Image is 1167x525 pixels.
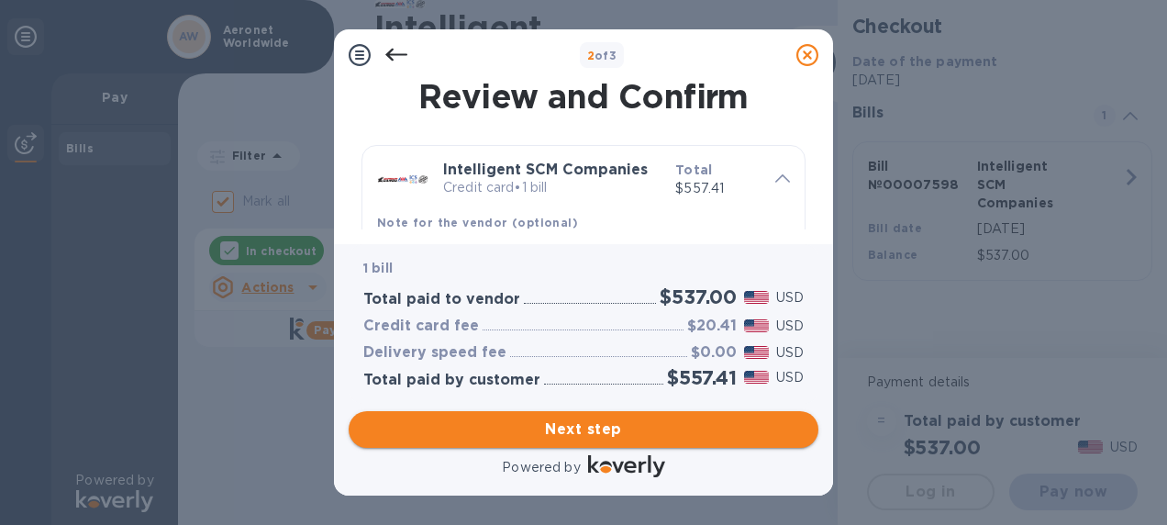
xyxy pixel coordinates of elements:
b: Intelligent SCM Companies [443,161,648,178]
p: USD [776,343,804,363]
span: 2 [587,49,595,62]
img: USD [744,319,769,332]
b: of 3 [587,49,617,62]
img: USD [744,346,769,359]
h3: Delivery speed fee [363,344,506,362]
img: USD [744,291,769,304]
h2: $557.41 [667,366,737,389]
h3: $20.41 [687,318,737,335]
p: Credit card • 1 bill [443,178,661,197]
b: Total [675,162,712,177]
h1: Review and Confirm [358,77,809,116]
p: Powered by [502,458,580,477]
b: Note for the vendor (optional) [377,216,578,229]
p: USD [776,288,804,307]
p: USD [776,368,804,387]
h2: $537.00 [660,285,737,308]
h3: Credit card fee [363,318,479,335]
b: 1 bill [363,261,393,275]
div: Intelligent SCM CompaniesCredit card•1 billTotal$557.41Note for the vendor (optional) [377,161,790,303]
img: USD [744,371,769,384]
button: Next step [349,411,818,448]
img: Logo [588,455,665,477]
h3: Total paid by customer [363,372,540,389]
span: Next step [363,419,804,441]
p: USD [776,317,804,336]
h3: $0.00 [691,344,737,362]
p: $557.41 [675,179,761,198]
h3: Total paid to vendor [363,291,520,308]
